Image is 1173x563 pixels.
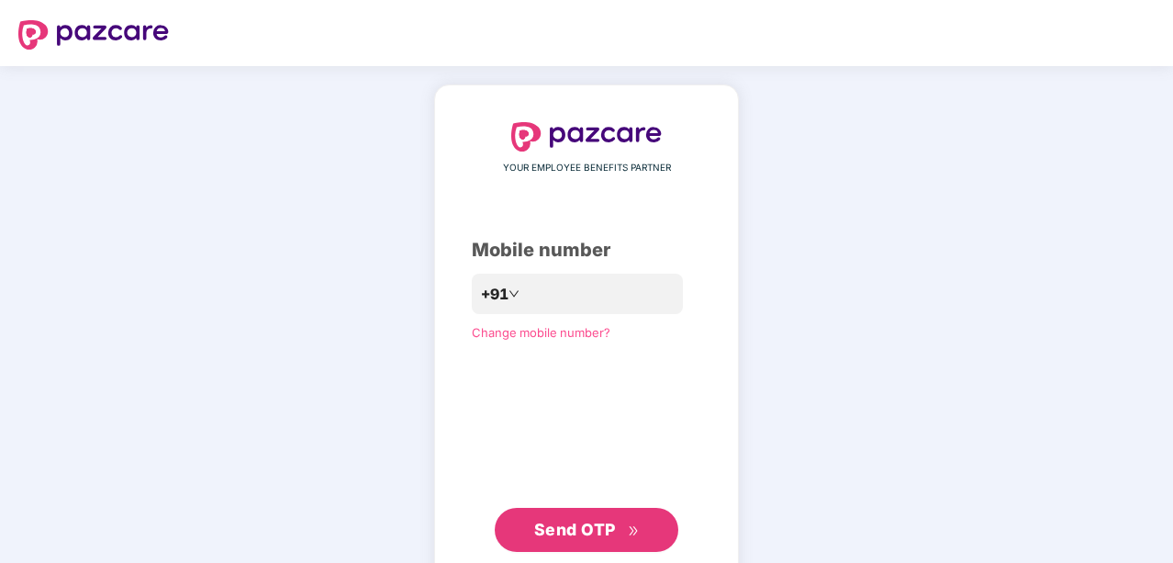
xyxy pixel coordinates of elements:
button: Send OTPdouble-right [495,508,678,552]
span: +91 [481,283,508,306]
span: double-right [628,525,640,537]
div: Mobile number [472,236,701,265]
span: down [508,288,519,299]
span: YOUR EMPLOYEE BENEFITS PARTNER [503,161,671,175]
img: logo [18,20,169,50]
span: Send OTP [534,520,616,539]
img: logo [511,122,662,152]
a: Change mobile number? [472,325,610,340]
